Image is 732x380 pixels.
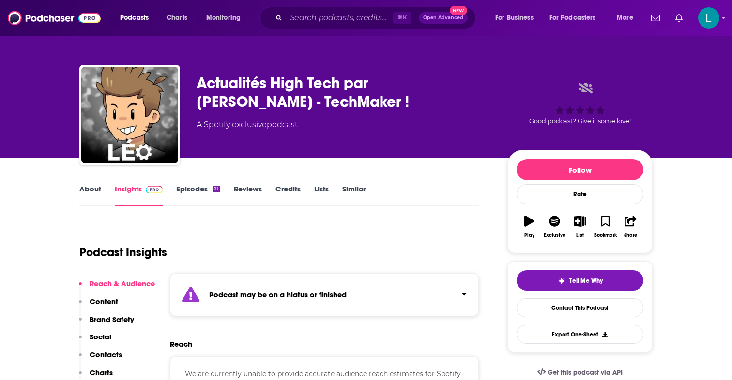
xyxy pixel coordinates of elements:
a: Lists [314,184,329,206]
span: More [617,11,633,25]
img: Actualités High Tech par Léo - TechMaker ! [81,67,178,163]
a: Show notifications dropdown [647,10,664,26]
button: open menu [113,10,161,26]
img: User Profile [698,7,719,29]
button: Brand Safety [79,315,134,333]
a: InsightsPodchaser Pro [115,184,163,206]
button: Open AdvancedNew [419,12,468,24]
button: List [567,209,593,244]
button: Content [79,297,118,315]
span: For Podcasters [549,11,596,25]
a: Similar [342,184,366,206]
h1: Podcast Insights [79,245,167,260]
div: List [576,233,584,238]
span: Monitoring [206,11,241,25]
button: Contacts [79,350,122,368]
img: tell me why sparkle [558,277,565,285]
span: ⌘ K [393,12,411,24]
section: Click to expand status details [170,273,479,316]
button: open menu [488,10,546,26]
a: Credits [275,184,301,206]
button: open menu [610,10,645,26]
div: Search podcasts, credits, & more... [269,7,485,29]
button: Export One-Sheet [517,325,643,344]
span: For Business [495,11,534,25]
img: Podchaser Pro [146,186,163,193]
strong: Podcast may be on a hiatus or finished [209,290,347,299]
a: Contact This Podcast [517,298,643,317]
p: Content [90,297,118,306]
p: Brand Safety [90,315,134,324]
button: Follow [517,159,643,180]
div: Rate [517,184,643,204]
div: Good podcast? Give it some love! [507,73,653,133]
span: New [450,6,467,15]
span: Open Advanced [423,15,463,20]
span: Logged in as luca86468 [698,7,719,29]
div: A Spotify exclusive podcast [197,119,298,131]
a: About [79,184,101,206]
button: Show profile menu [698,7,719,29]
p: Contacts [90,350,122,359]
input: Search podcasts, credits, & more... [286,10,393,26]
a: Reviews [234,184,262,206]
a: Episodes21 [176,184,220,206]
span: Charts [167,11,187,25]
span: Tell Me Why [569,277,603,285]
button: Reach & Audience [79,279,155,297]
button: open menu [199,10,253,26]
h2: Reach [170,339,192,349]
p: Reach & Audience [90,279,155,288]
span: Get this podcast via API [548,368,623,377]
button: Bookmark [593,209,618,244]
div: Share [624,233,637,238]
span: Podcasts [120,11,149,25]
button: Social [79,332,111,350]
button: tell me why sparkleTell Me Why [517,270,643,291]
a: Show notifications dropdown [671,10,686,26]
div: Play [524,233,534,238]
div: 21 [213,186,220,192]
p: Social [90,332,111,341]
span: Good podcast? Give it some love! [529,117,631,125]
button: Share [618,209,643,244]
button: Exclusive [542,209,567,244]
div: Exclusive [544,233,565,238]
a: Charts [160,10,193,26]
div: Bookmark [594,233,617,238]
p: Charts [90,368,113,377]
button: Play [517,209,542,244]
img: Podchaser - Follow, Share and Rate Podcasts [8,9,101,27]
button: open menu [543,10,610,26]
